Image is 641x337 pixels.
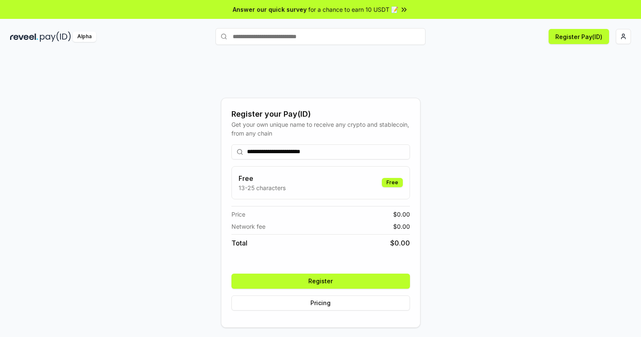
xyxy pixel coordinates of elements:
[393,222,410,231] span: $ 0.00
[231,120,410,138] div: Get your own unique name to receive any crypto and stablecoin, from any chain
[40,31,71,42] img: pay_id
[231,295,410,311] button: Pricing
[239,183,286,192] p: 13-25 characters
[233,5,307,14] span: Answer our quick survey
[382,178,403,187] div: Free
[73,31,96,42] div: Alpha
[308,5,398,14] span: for a chance to earn 10 USDT 📝
[231,238,247,248] span: Total
[549,29,609,44] button: Register Pay(ID)
[231,210,245,219] span: Price
[231,222,265,231] span: Network fee
[231,274,410,289] button: Register
[231,108,410,120] div: Register your Pay(ID)
[390,238,410,248] span: $ 0.00
[239,173,286,183] h3: Free
[393,210,410,219] span: $ 0.00
[10,31,38,42] img: reveel_dark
